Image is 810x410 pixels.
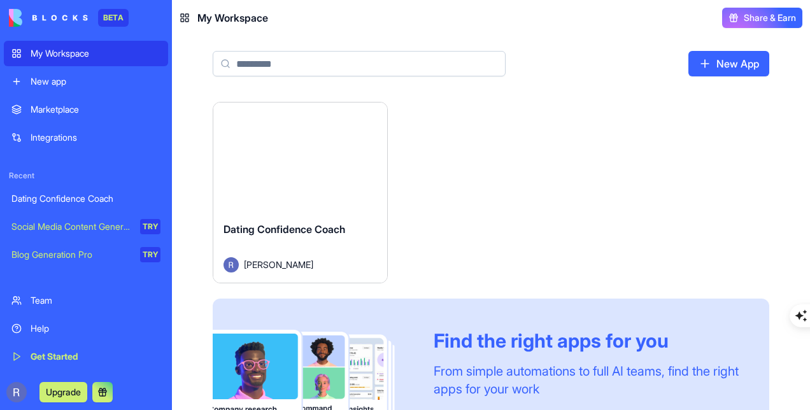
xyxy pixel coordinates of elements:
a: Team [4,288,168,313]
div: BETA [98,9,129,27]
div: Blog Generation Pro [11,248,131,261]
img: ACg8ocJJ74PKZCuEDx7ZLSiJG4PXINAPEkqVU0-sr00re36hK3nQRQ=s96-c [6,382,27,402]
div: Find the right apps for you [434,329,739,352]
a: Blog Generation ProTRY [4,242,168,267]
div: Integrations [31,131,160,144]
img: logo [9,9,88,27]
div: Team [31,294,160,307]
div: TRY [140,247,160,262]
a: New App [688,51,769,76]
a: Social Media Content GeneratorTRY [4,214,168,239]
div: Dating Confidence Coach [11,192,160,205]
button: Upgrade [39,382,87,402]
a: Marketplace [4,97,168,122]
div: New app [31,75,160,88]
a: New app [4,69,168,94]
button: Share & Earn [722,8,802,28]
a: Help [4,316,168,341]
div: Social Media Content Generator [11,220,131,233]
span: My Workspace [197,10,268,25]
img: Avatar [224,257,239,272]
div: From simple automations to full AI teams, find the right apps for your work [434,362,739,398]
span: Recent [4,171,168,181]
a: Integrations [4,125,168,150]
div: Get Started [31,350,160,363]
span: Share & Earn [744,11,796,24]
a: BETA [9,9,129,27]
div: Marketplace [31,103,160,116]
a: Get Started [4,344,168,369]
a: Dating Confidence CoachAvatar[PERSON_NAME] [213,102,388,283]
span: [PERSON_NAME] [244,258,313,271]
a: My Workspace [4,41,168,66]
a: Upgrade [39,385,87,398]
span: Dating Confidence Coach [224,223,345,236]
div: TRY [140,219,160,234]
a: Dating Confidence Coach [4,186,168,211]
div: Help [31,322,160,335]
div: My Workspace [31,47,160,60]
